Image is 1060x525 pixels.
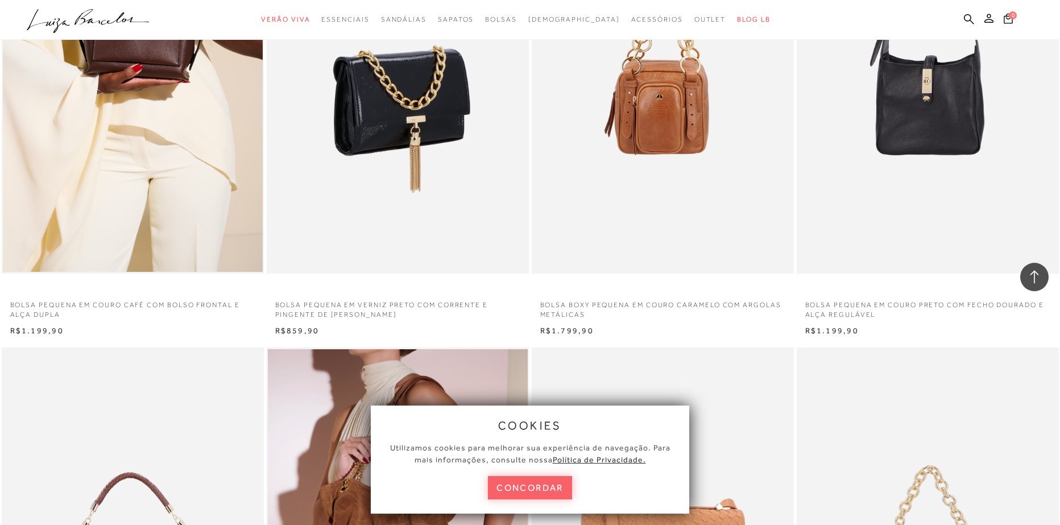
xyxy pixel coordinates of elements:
button: concordar [488,476,572,499]
a: BOLSA BOXY PEQUENA EM COURO CARAMELO COM ARGOLAS METÁLICAS [532,293,794,320]
span: R$1.799,90 [540,326,594,335]
span: BLOG LB [737,15,770,23]
a: Política de Privacidade. [553,455,646,464]
a: BOLSA PEQUENA EM COURO PRETO COM FECHO DOURADO E ALÇA REGULÁVEL [797,293,1059,320]
span: [DEMOGRAPHIC_DATA] [528,15,620,23]
span: Acessórios [631,15,683,23]
a: categoryNavScreenReaderText [694,9,726,30]
a: categoryNavScreenReaderText [261,9,310,30]
span: Verão Viva [261,15,310,23]
span: Bolsas [485,15,517,23]
span: R$1.199,90 [10,326,64,335]
button: 0 [1000,13,1016,28]
a: categoryNavScreenReaderText [381,9,427,30]
a: BOLSA PEQUENA EM VERNIZ PRETO COM CORRENTE E PINGENTE DE [PERSON_NAME] [267,293,529,320]
span: Utilizamos cookies para melhorar sua experiência de navegação. Para mais informações, consulte nossa [390,443,670,464]
span: Sandálias [381,15,427,23]
span: R$1.199,90 [805,326,859,335]
a: noSubCategoriesText [528,9,620,30]
span: Essenciais [321,15,369,23]
a: categoryNavScreenReaderText [631,9,683,30]
a: BLOG LB [737,9,770,30]
span: Outlet [694,15,726,23]
span: cookies [498,419,562,432]
a: categoryNavScreenReaderText [485,9,517,30]
a: categoryNavScreenReaderText [321,9,369,30]
span: R$859,90 [275,326,320,335]
a: categoryNavScreenReaderText [438,9,474,30]
span: Sapatos [438,15,474,23]
span: 0 [1009,11,1017,19]
a: BOLSA PEQUENA EM COURO CAFÉ COM BOLSO FRONTAL E ALÇA DUPLA [2,293,264,320]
